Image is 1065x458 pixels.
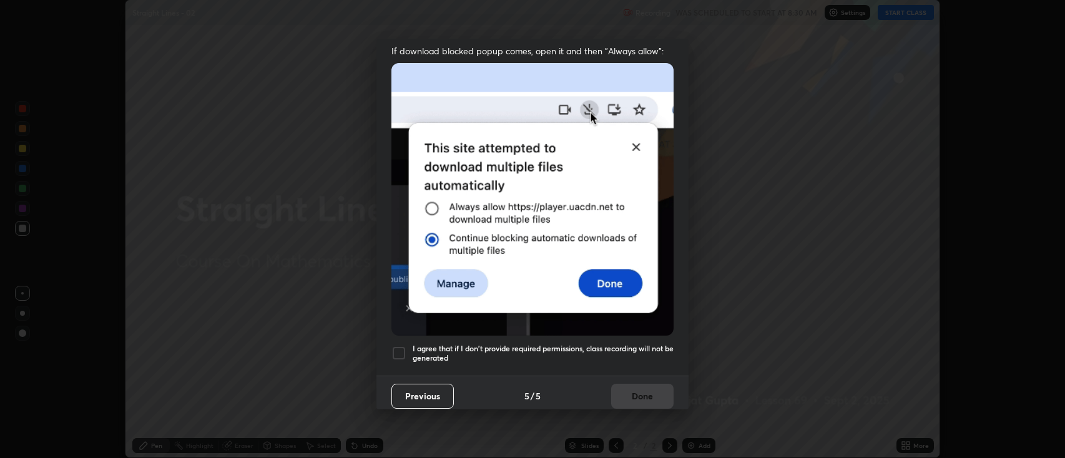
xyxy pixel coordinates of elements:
h4: / [531,389,534,402]
h4: 5 [524,389,529,402]
span: If download blocked popup comes, open it and then "Always allow": [391,45,674,57]
img: downloads-permission-blocked.gif [391,63,674,336]
button: Previous [391,384,454,409]
h4: 5 [536,389,541,402]
h5: I agree that if I don't provide required permissions, class recording will not be generated [413,344,674,363]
